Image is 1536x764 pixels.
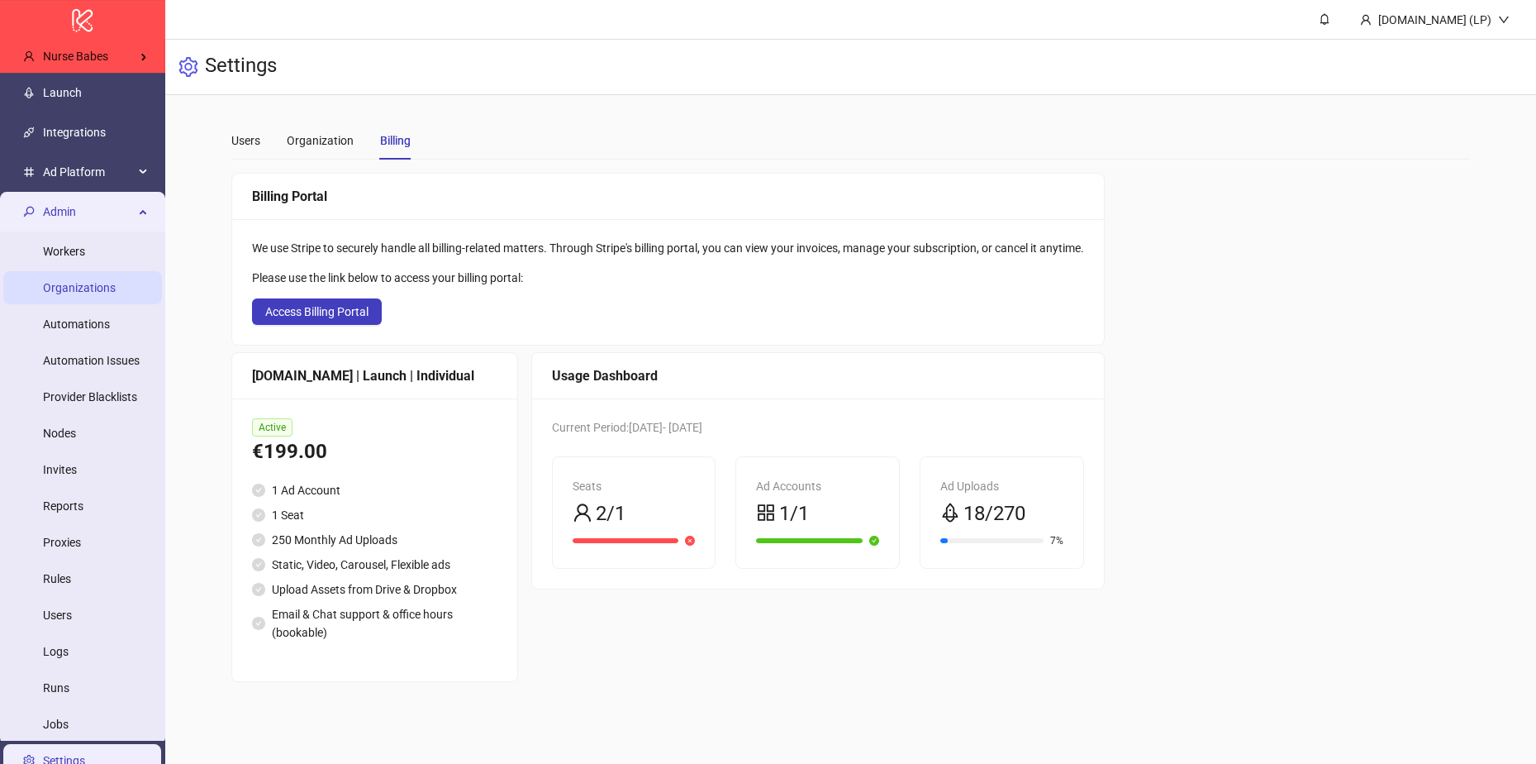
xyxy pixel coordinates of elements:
a: Logs [43,645,69,658]
a: Rules [43,572,71,585]
span: check-circle [869,536,879,546]
li: Upload Assets from Drive & Dropbox [252,580,497,599]
a: Automations [43,318,110,331]
div: Seats [573,477,696,495]
span: check-circle [252,558,265,571]
a: Workers [43,245,85,258]
div: Organization [287,131,354,150]
span: Ad Platform [43,155,134,189]
span: appstore [756,503,776,523]
span: 18/270 [963,499,1025,530]
div: [DOMAIN_NAME] (LP) [1372,11,1498,29]
a: Automation Issues [43,354,140,367]
span: rocket [940,503,960,523]
div: Users [231,131,260,150]
div: Ad Uploads [940,477,1063,495]
a: Integrations [43,126,106,139]
span: check-circle [252,617,265,630]
span: user [23,50,35,62]
li: 1 Ad Account [252,481,497,499]
div: Please use the link below to access your billing portal: [252,269,1084,287]
span: 1/1 [779,499,809,530]
span: bell [1319,13,1330,25]
a: Reports [43,499,83,513]
div: Usage Dashboard [552,365,1084,386]
div: [DOMAIN_NAME] | Launch | Individual [252,365,497,386]
span: check-circle [252,533,265,547]
span: Current Period: [DATE] - [DATE] [552,421,702,434]
a: Provider Blacklists [43,390,137,403]
span: check-circle [252,583,265,596]
span: key [23,206,35,217]
span: check-circle [252,509,265,522]
a: Users [43,609,72,622]
button: Access Billing Portal [252,298,382,325]
h3: Settings [205,53,277,81]
a: Launch [43,86,82,99]
span: 7% [1050,536,1063,546]
span: Access Billing Portal [265,305,369,318]
span: check-circle [252,484,265,497]
span: user [573,503,592,523]
a: Jobs [43,718,69,731]
span: Admin [43,195,134,228]
span: number [23,166,35,178]
li: 1 Seat [252,506,497,524]
div: Ad Accounts [756,477,879,495]
li: 250 Monthly Ad Uploads [252,531,497,549]
span: close-circle [685,536,695,546]
a: Organizations [43,281,116,294]
li: Email & Chat support & office hours (bookable) [252,605,497,642]
a: Proxies [43,536,81,549]
span: Nurse Babes [43,50,108,63]
div: €199.00 [252,437,497,468]
li: Static, Video, Carousel, Flexible ads [252,556,497,574]
span: 2/1 [596,499,625,530]
a: Runs [43,681,69,695]
span: Active [252,418,292,437]
div: We use Stripe to securely handle all billing-related matters. Through Stripe's billing portal, yo... [252,239,1084,257]
a: Invites [43,463,77,476]
span: user [1360,14,1372,26]
a: Nodes [43,427,76,440]
span: setting [178,57,198,77]
div: Billing Portal [252,186,1084,207]
div: Billing [380,131,411,150]
span: down [1498,14,1510,26]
